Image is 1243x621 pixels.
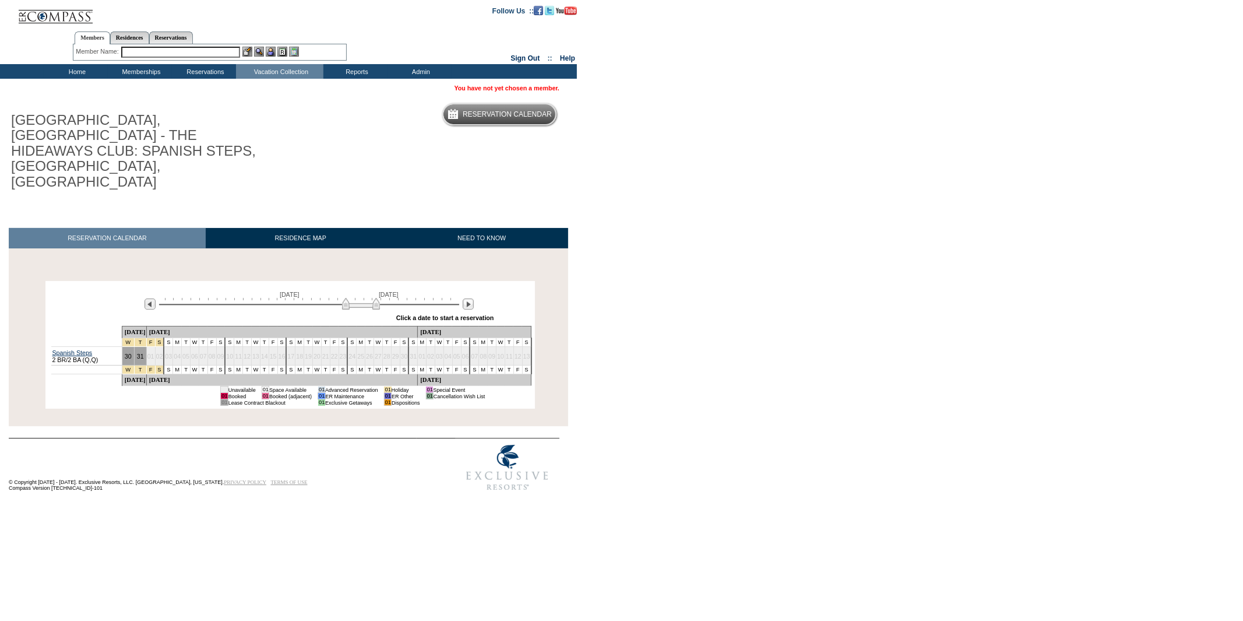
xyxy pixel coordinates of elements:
td: M [357,366,365,374]
td: S [400,338,409,347]
td: W [252,338,260,347]
td: W [190,338,199,347]
td: Unavailable [228,387,256,393]
h1: [GEOGRAPHIC_DATA], [GEOGRAPHIC_DATA] - THE HIDEAWAYS CLUB: SPANISH STEPS, [GEOGRAPHIC_DATA], [GEO... [9,110,270,192]
td: 16 [277,347,286,366]
td: S [409,338,417,347]
td: S [277,338,286,347]
img: Impersonate [266,47,276,57]
td: 17 [286,347,295,366]
td: [DATE] [418,327,531,338]
td: 01 [318,387,325,393]
td: F [391,338,400,347]
a: Help [560,54,575,62]
td: Special Event [433,387,485,393]
img: Subscribe to our YouTube Channel [556,6,577,15]
td: 01 [384,393,391,399]
a: Members [75,31,110,44]
td: Booked (adjacent) [269,393,312,399]
img: Reservations [277,47,287,57]
td: 12 [513,347,522,366]
td: F [269,338,277,347]
td: 07 [470,347,478,366]
td: 04 [443,347,452,366]
td: T [427,366,435,374]
td: New Year's 2026/2027 [155,338,164,347]
td: 02 [155,347,164,366]
td: New Year's 2026/2027 [146,366,155,374]
td: 01 [426,393,433,399]
td: 09 [488,347,497,366]
td: M [418,366,427,374]
td: 11 [505,347,513,366]
td: 11 [234,347,243,366]
td: Booked [228,393,256,399]
td: T [382,338,391,347]
td: F [269,366,277,374]
td: S [216,338,225,347]
a: Sign Out [510,54,540,62]
a: Follow us on Twitter [545,6,554,13]
a: Spanish Steps [52,349,93,356]
td: New Year's 2026/2027 [146,338,155,347]
td: 01 [318,399,325,406]
td: T [382,366,391,374]
a: PRIVACY POLICY [224,479,266,485]
td: T [321,338,330,347]
td: S [522,366,531,374]
td: W [190,366,199,374]
td: W [435,338,444,347]
td: 10 [497,347,505,366]
td: 05 [182,347,191,366]
td: 18 [295,347,304,366]
td: T [260,366,269,374]
span: [DATE] [280,291,300,298]
td: 01 [262,387,269,393]
td: 31 [409,347,417,366]
td: 01 [221,387,228,393]
td: [DATE] [418,374,531,386]
td: [DATE] [122,374,146,386]
td: [DATE] [146,327,418,338]
a: RESIDENCE MAP [206,228,396,248]
td: T [365,338,374,347]
td: M [173,338,182,347]
td: New Year's 2026/2027 [122,366,134,374]
td: M [479,366,488,374]
td: S [470,338,478,347]
td: 2 BR/2 BA (Q,Q) [51,347,122,366]
td: T [427,338,435,347]
td: M [173,366,182,374]
td: S [164,366,172,374]
td: W [313,366,322,374]
td: F [330,366,339,374]
td: [DATE] [146,374,418,386]
img: Exclusive Resorts [455,438,559,497]
td: Exclusive Getaways [325,399,378,406]
div: Member Name: [76,47,121,57]
td: W [374,366,383,374]
td: S [522,338,531,347]
td: ER Other [392,393,420,399]
td: 09 [216,347,225,366]
a: TERMS OF USE [271,479,308,485]
td: S [286,338,295,347]
img: Follow us on Twitter [545,6,554,15]
td: 01 [426,387,433,393]
td: T [304,338,313,347]
td: 30 [400,347,409,366]
td: S [339,366,347,374]
td: T [443,338,452,347]
td: S [461,338,470,347]
td: F [513,366,522,374]
td: S [277,366,286,374]
td: 01 [384,387,391,393]
td: [DATE] [122,327,146,338]
td: T [243,338,252,347]
td: Lease Contract Blackout [228,399,312,406]
td: M [234,338,243,347]
td: 13 [522,347,531,366]
span: :: [548,54,552,62]
td: 27 [374,347,383,366]
td: Reports [323,64,388,79]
